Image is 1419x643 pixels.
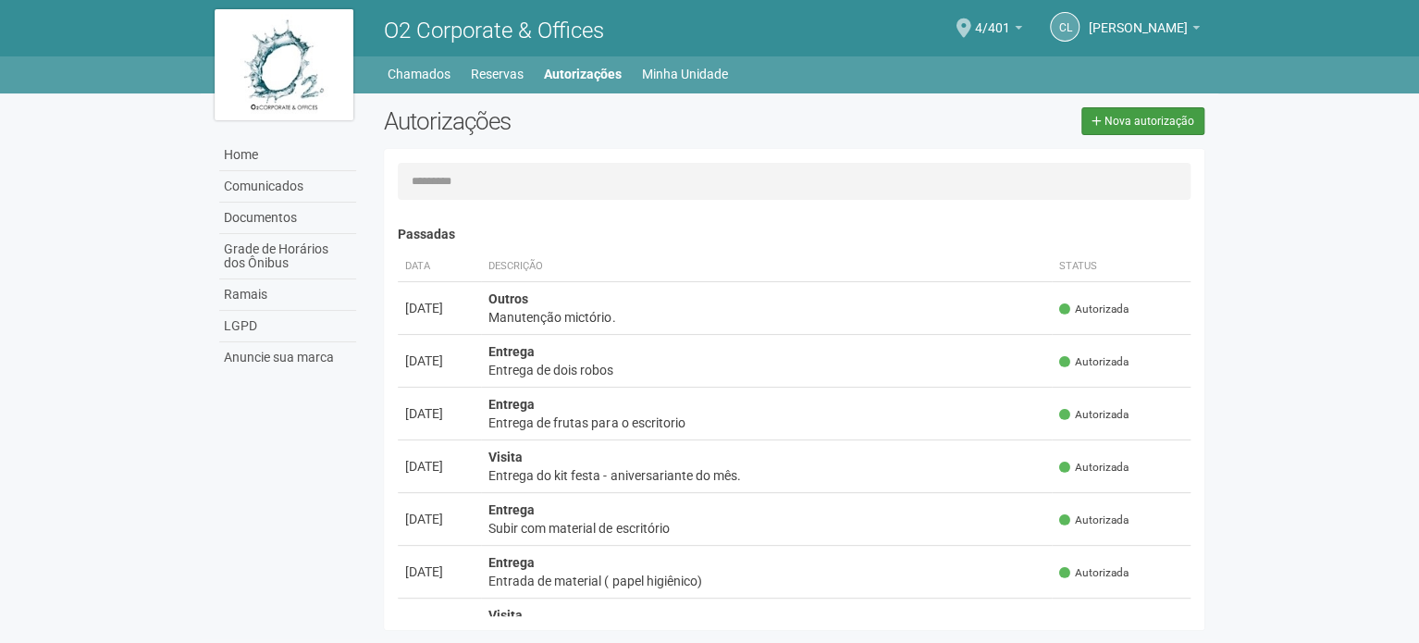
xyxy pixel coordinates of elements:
[405,404,474,423] div: [DATE]
[488,397,535,412] strong: Entrega
[405,615,474,634] div: [DATE]
[219,234,356,279] a: Grade de Horários dos Ônibus
[642,61,728,87] a: Minha Unidade
[1081,107,1204,135] a: Nova autorização
[488,502,535,517] strong: Entrega
[398,228,1191,241] h4: Passadas
[215,9,353,120] img: logo.jpg
[488,308,1044,327] div: Manutenção mictório.
[471,61,524,87] a: Reservas
[405,352,474,370] div: [DATE]
[488,450,523,464] strong: Visita
[481,252,1052,282] th: Descrição
[1059,407,1129,423] span: Autorizada
[1059,513,1129,528] span: Autorizada
[1059,460,1129,476] span: Autorizada
[388,61,450,87] a: Chamados
[384,107,780,135] h2: Autorizações
[219,342,356,373] a: Anuncie sua marca
[488,414,1044,432] div: Entrega de frutas para o escritorio
[405,457,474,476] div: [DATE]
[219,311,356,342] a: LGPD
[488,361,1044,379] div: Entrega de dois robos
[488,344,535,359] strong: Entrega
[405,299,474,317] div: [DATE]
[1089,23,1200,38] a: [PERSON_NAME]
[1104,115,1194,128] span: Nova autorização
[1059,302,1129,317] span: Autorizada
[1059,354,1129,370] span: Autorizada
[1059,565,1129,581] span: Autorizada
[398,252,481,282] th: Data
[1052,252,1191,282] th: Status
[405,563,474,581] div: [DATE]
[488,291,528,306] strong: Outros
[219,140,356,171] a: Home
[219,279,356,311] a: Ramais
[219,203,356,234] a: Documentos
[488,555,535,570] strong: Entrega
[405,510,474,528] div: [DATE]
[488,608,523,623] strong: Visita
[975,3,1010,35] span: 4/401
[488,466,1044,485] div: Entrega do kit festa - aniversariante do mês.
[544,61,622,87] a: Autorizações
[1050,12,1080,42] a: CL
[384,18,604,43] span: O2 Corporate & Offices
[975,23,1022,38] a: 4/401
[488,572,1044,590] div: Entrada de material ( papel higiênico)
[219,171,356,203] a: Comunicados
[488,519,1044,538] div: Subir com material de escritório
[1089,3,1188,35] span: Claudia Luíza Soares de Castro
